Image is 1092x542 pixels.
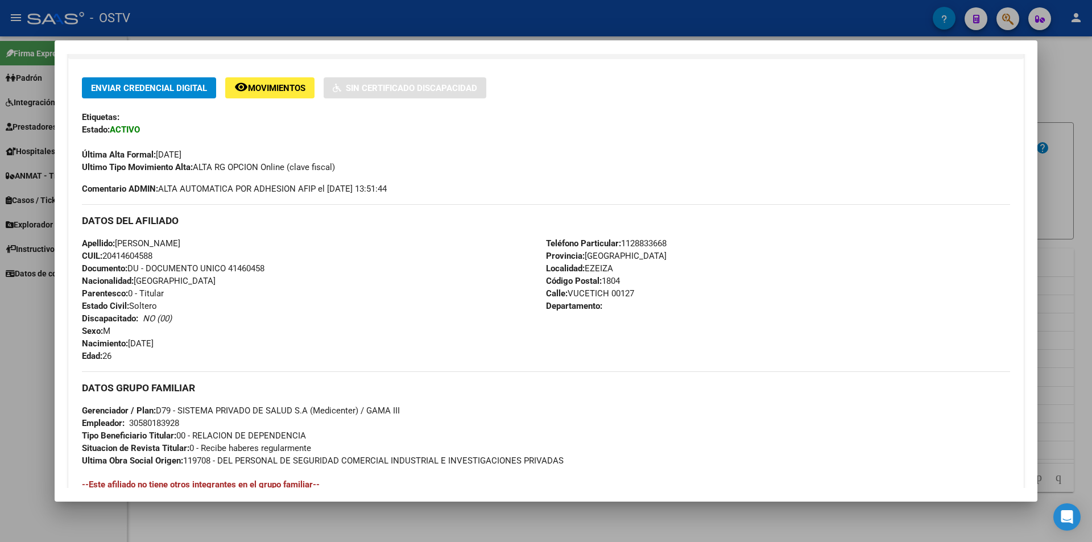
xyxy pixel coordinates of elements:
h3: DATOS GRUPO FAMILIAR [82,382,1010,394]
strong: Ultima Obra Social Origen: [82,456,183,466]
mat-icon: remove_red_eye [234,80,248,94]
strong: Tipo Beneficiario Titular: [82,431,176,441]
span: Sin Certificado Discapacidad [346,83,477,93]
strong: Estado: [82,125,110,135]
strong: Parentesco: [82,288,128,299]
span: EZEIZA [546,263,613,274]
span: 26 [82,351,111,361]
strong: Nacimiento: [82,338,128,349]
button: Sin Certificado Discapacidad [324,77,486,98]
span: [PERSON_NAME] [82,238,180,249]
strong: Última Alta Formal: [82,150,156,160]
span: 0 - Titular [82,288,164,299]
h3: DATOS DEL AFILIADO [82,214,1010,227]
span: VUCETICH 00127 [546,288,634,299]
strong: Localidad: [546,263,585,274]
span: Enviar Credencial Digital [91,83,207,93]
span: ALTA RG OPCION Online (clave fiscal) [82,162,335,172]
strong: ACTIVO [110,125,140,135]
strong: Etiquetas: [82,112,119,122]
strong: CUIL: [82,251,102,261]
button: Enviar Credencial Digital [82,77,216,98]
span: [GEOGRAPHIC_DATA] [546,251,667,261]
strong: Estado Civil: [82,301,129,311]
strong: Apellido: [82,238,115,249]
span: Soltero [82,301,157,311]
span: [GEOGRAPHIC_DATA] [82,276,216,286]
span: 00 - RELACION DE DEPENDENCIA [82,431,306,441]
span: M [82,326,110,336]
strong: Gerenciador / Plan: [82,406,156,416]
span: [DATE] [82,150,181,160]
h4: --Este afiliado no tiene otros integrantes en el grupo familiar-- [82,478,1010,491]
strong: Edad: [82,351,102,361]
span: 1804 [546,276,620,286]
strong: Calle: [546,288,568,299]
button: Movimientos [225,77,315,98]
span: Movimientos [248,83,305,93]
strong: Departamento: [546,301,602,311]
div: Open Intercom Messenger [1053,503,1081,531]
span: DU - DOCUMENTO UNICO 41460458 [82,263,264,274]
strong: Sexo: [82,326,103,336]
strong: Nacionalidad: [82,276,134,286]
span: 20414604588 [82,251,152,261]
span: 0 - Recibe haberes regularmente [82,443,311,453]
strong: Provincia: [546,251,585,261]
strong: Ultimo Tipo Movimiento Alta: [82,162,193,172]
strong: Empleador: [82,418,125,428]
i: NO (00) [143,313,172,324]
strong: Documento: [82,263,127,274]
strong: Código Postal: [546,276,602,286]
span: ALTA AUTOMATICA POR ADHESION AFIP el [DATE] 13:51:44 [82,183,387,195]
strong: Situacion de Revista Titular: [82,443,189,453]
div: 30580183928 [129,417,179,429]
span: [DATE] [82,338,154,349]
strong: Comentario ADMIN: [82,184,158,194]
span: D79 - SISTEMA PRIVADO DE SALUD S.A (Medicenter) / GAMA III [82,406,400,416]
strong: Teléfono Particular: [546,238,621,249]
span: 119708 - DEL PERSONAL DE SEGURIDAD COMERCIAL INDUSTRIAL E INVESTIGACIONES PRIVADAS [82,456,564,466]
strong: Discapacitado: [82,313,138,324]
span: 1128833668 [546,238,667,249]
